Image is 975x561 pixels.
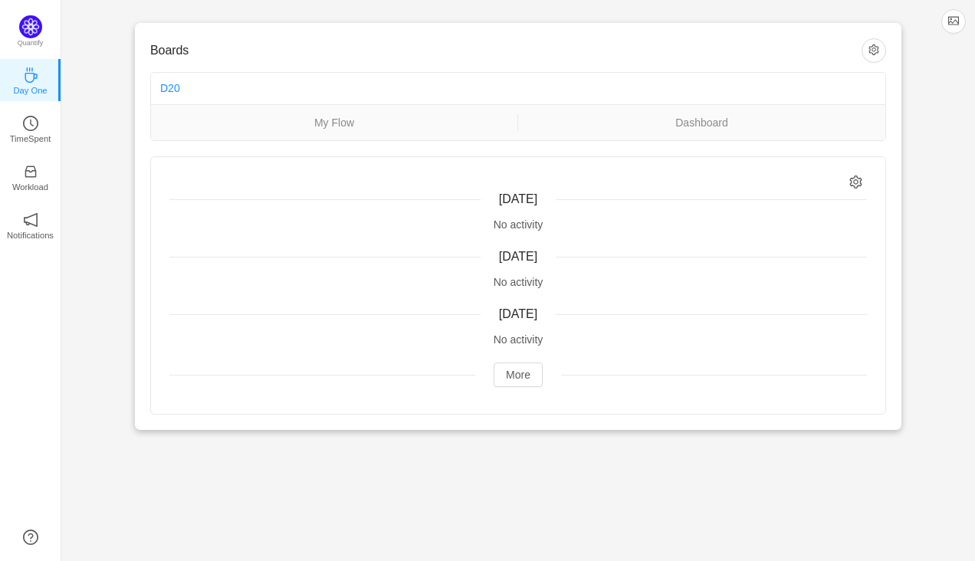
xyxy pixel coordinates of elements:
[494,363,543,387] button: More
[10,132,51,146] p: TimeSpent
[169,332,867,348] div: No activity
[23,169,38,184] a: icon: inboxWorkload
[499,192,537,205] span: [DATE]
[499,307,537,320] span: [DATE]
[151,114,517,131] a: My Flow
[23,530,38,545] a: icon: question-circle
[150,43,862,58] h3: Boards
[862,38,886,63] button: icon: setting
[23,116,38,131] i: icon: clock-circle
[849,176,862,189] i: icon: setting
[23,217,38,232] a: icon: notificationNotifications
[19,15,42,38] img: Quantify
[12,180,48,194] p: Workload
[941,9,966,34] button: icon: picture
[23,120,38,136] a: icon: clock-circleTimeSpent
[23,212,38,228] i: icon: notification
[169,217,867,233] div: No activity
[499,250,537,263] span: [DATE]
[13,84,47,97] p: Day One
[169,274,867,290] div: No activity
[18,38,44,49] p: Quantify
[160,82,180,94] a: D20
[23,164,38,179] i: icon: inbox
[7,228,54,242] p: Notifications
[23,72,38,87] a: icon: coffeeDay One
[23,67,38,83] i: icon: coffee
[518,114,885,131] a: Dashboard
